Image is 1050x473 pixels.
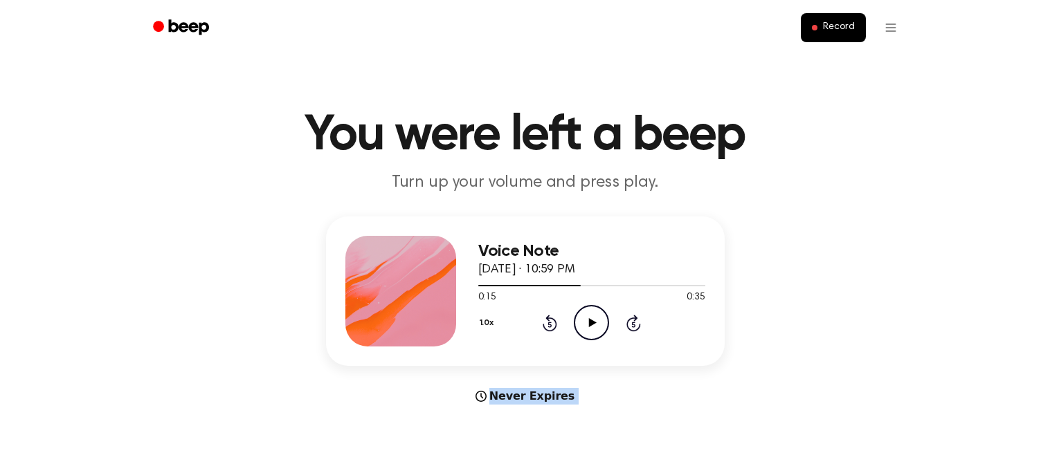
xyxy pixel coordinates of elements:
[171,111,880,160] h1: You were left a beep
[687,290,705,305] span: 0:35
[260,171,791,194] p: Turn up your volume and press play.
[801,13,865,42] button: Record
[478,311,499,335] button: 1.0x
[478,242,705,261] h3: Voice Note
[478,290,496,305] span: 0:15
[143,15,221,41] a: Beep
[478,263,575,276] span: [DATE] · 10:59 PM
[326,388,725,405] div: Never Expires
[823,21,854,34] span: Record
[874,11,907,44] button: Open menu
